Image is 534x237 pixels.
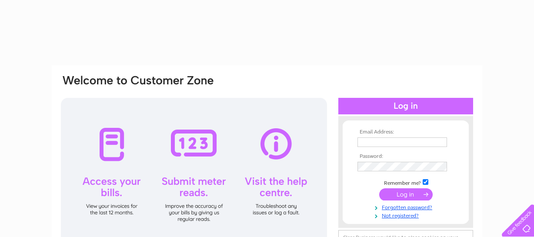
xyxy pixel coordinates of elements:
th: Email Address: [355,129,456,135]
a: Forgotten password? [357,203,456,211]
a: Not registered? [357,211,456,219]
input: Submit [379,188,433,200]
td: Remember me? [355,178,456,187]
th: Password: [355,154,456,160]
